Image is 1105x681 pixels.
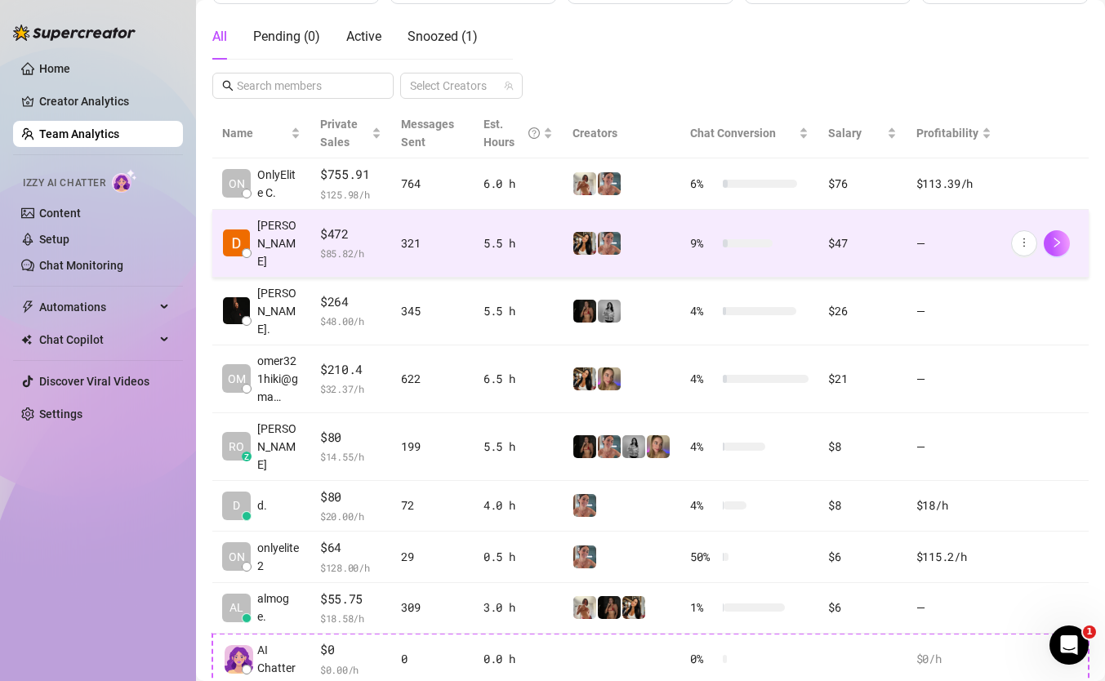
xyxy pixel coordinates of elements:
[39,233,69,246] a: Setup
[229,548,245,566] span: ON
[528,115,540,151] span: question-circle
[828,234,896,252] div: $47
[483,599,553,616] div: 3.0 h
[483,438,553,456] div: 5.5 h
[401,599,464,616] div: 309
[346,29,381,44] span: Active
[320,428,382,447] span: $80
[320,559,382,576] span: $ 128.00 /h
[598,435,621,458] img: Yarden
[257,641,301,677] span: AI Chatter
[828,438,896,456] div: $8
[1051,237,1063,248] span: right
[647,435,670,458] img: Cherry
[907,278,1001,345] td: —
[828,496,896,514] div: $8
[320,640,382,660] span: $0
[690,175,716,193] span: 6 %
[242,452,252,461] div: z
[598,232,621,255] img: Yarden
[907,413,1001,481] td: —
[598,367,621,390] img: Cherry
[598,596,621,619] img: the_bohema
[320,538,382,558] span: $64
[401,438,464,456] div: 199
[573,300,596,323] img: the_bohema
[563,109,680,158] th: Creators
[573,545,596,568] img: Yarden
[257,539,301,575] span: onlyelite2
[320,508,382,524] span: $ 20.00 /h
[257,166,301,202] span: OnlyElite C.
[39,407,82,421] a: Settings
[23,176,105,191] span: Izzy AI Chatter
[223,297,250,324] img: Chap צ׳אפ
[690,548,716,566] span: 50 %
[622,435,645,458] img: A
[483,650,553,668] div: 0.0 h
[408,29,478,44] span: Snoozed ( 1 )
[39,127,119,140] a: Team Analytics
[253,27,320,47] div: Pending ( 0 )
[320,313,382,329] span: $ 48.00 /h
[573,172,596,195] img: Green
[916,175,991,193] div: $113.39 /h
[320,590,382,609] span: $55.75
[598,172,621,195] img: Yarden
[212,27,227,47] div: All
[573,435,596,458] img: the_bohema
[1083,625,1096,639] span: 1
[907,583,1001,634] td: —
[222,124,287,142] span: Name
[907,210,1001,278] td: —
[320,225,382,244] span: $472
[483,115,540,151] div: Est. Hours
[690,650,716,668] span: 0 %
[573,367,596,390] img: AdelDahan
[916,650,991,668] div: $0 /h
[320,381,382,397] span: $ 32.37 /h
[828,302,896,320] div: $26
[916,496,991,514] div: $18 /h
[690,438,716,456] span: 4 %
[21,300,34,314] span: thunderbolt
[401,650,464,668] div: 0
[229,599,243,616] span: AL
[39,294,155,320] span: Automations
[257,590,301,625] span: almog e.
[320,661,382,678] span: $ 0.00 /h
[320,186,382,203] span: $ 125.98 /h
[257,496,267,514] span: d.
[483,175,553,193] div: 6.0 h
[828,599,896,616] div: $6
[401,234,464,252] div: 321
[690,302,716,320] span: 4 %
[212,109,310,158] th: Name
[320,165,382,185] span: $755.91
[573,596,596,619] img: Green
[320,245,382,261] span: $ 85.82 /h
[228,370,246,388] span: OM
[598,300,621,323] img: A
[916,127,978,140] span: Profitability
[690,370,716,388] span: 4 %
[690,599,716,616] span: 1 %
[320,360,382,380] span: $210.4
[690,127,776,140] span: Chat Conversion
[1049,625,1089,665] iframe: Intercom live chat
[573,232,596,255] img: AdelDahan
[257,284,301,338] span: [PERSON_NAME].
[828,127,862,140] span: Salary
[320,448,382,465] span: $ 14.55 /h
[320,118,358,149] span: Private Sales
[112,169,137,193] img: AI Chatter
[483,234,553,252] div: 5.5 h
[237,77,371,95] input: Search members
[320,487,382,507] span: $80
[573,494,596,517] img: Yarden
[828,548,896,566] div: $6
[39,327,155,353] span: Chat Copilot
[828,370,896,388] div: $21
[401,370,464,388] div: 622
[257,352,301,406] span: omer321hiki@gma…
